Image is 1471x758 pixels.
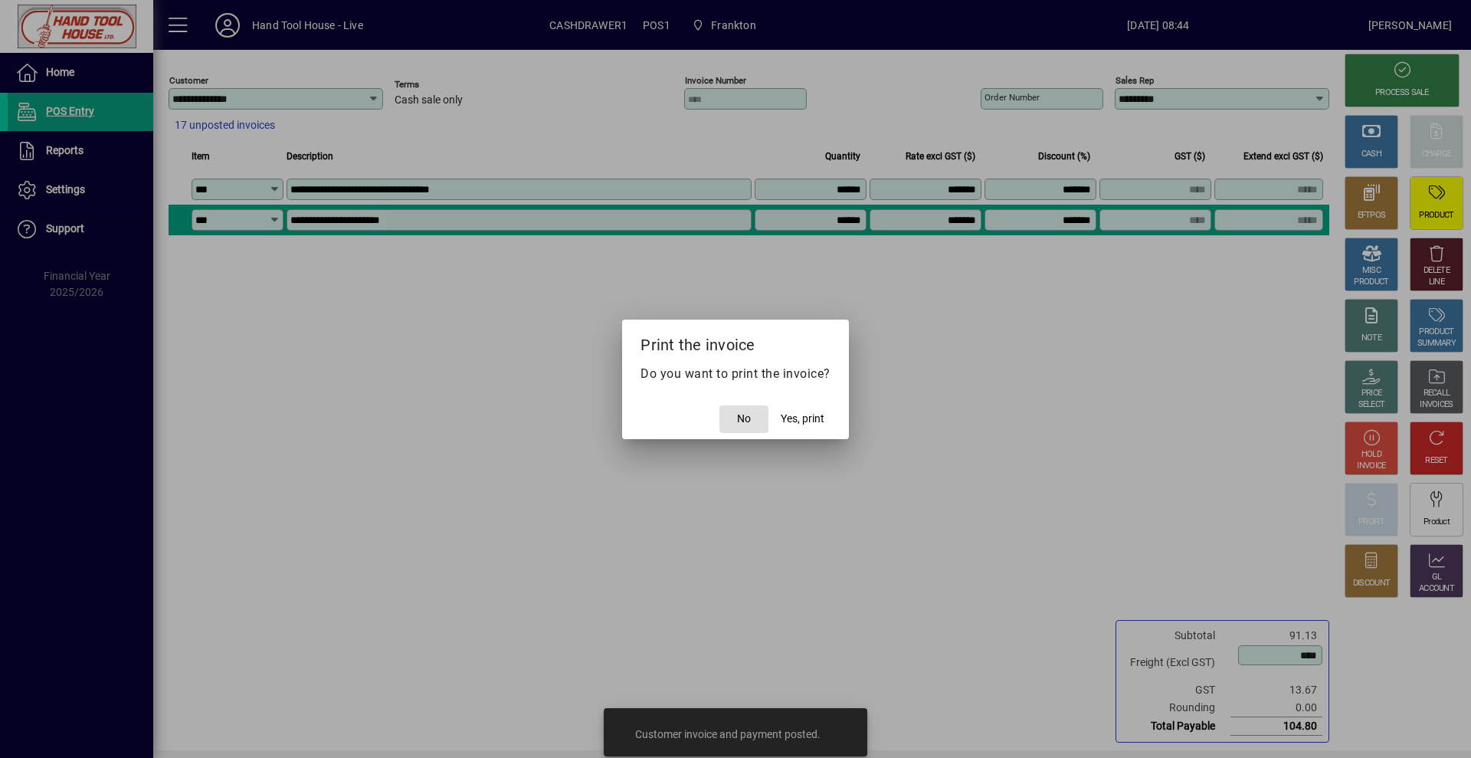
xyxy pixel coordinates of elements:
[737,411,751,427] span: No
[719,405,768,433] button: No
[640,365,831,383] p: Do you want to print the invoice?
[775,405,831,433] button: Yes, print
[781,411,824,427] span: Yes, print
[622,320,849,364] h2: Print the invoice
